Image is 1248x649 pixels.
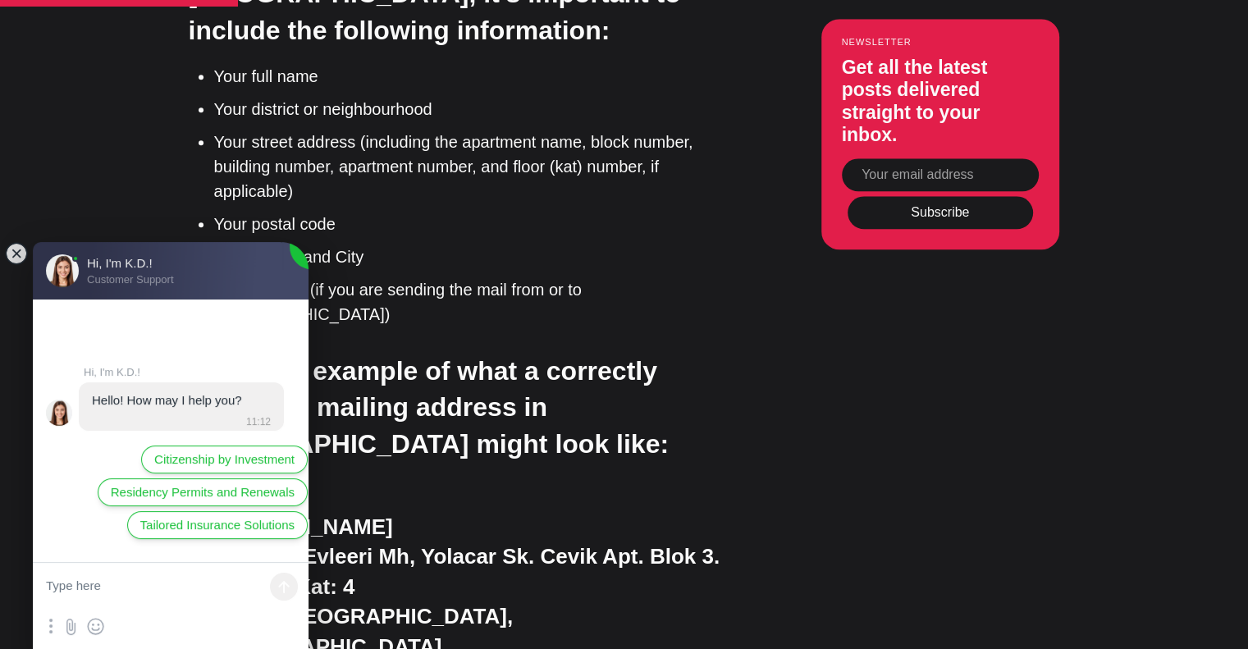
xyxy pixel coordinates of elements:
jdiv: Hi, I'm K.D.! [46,400,72,426]
input: Your email address [842,158,1039,191]
jdiv: 21.09.25 11:12:53 [79,382,284,431]
jdiv: Hi, I'm K.D.! [84,366,296,378]
li: Your district or neighbourhood [214,97,739,121]
jdiv: Hello! How may I help you? [92,393,242,407]
jdiv: 11:12 [241,416,271,427]
li: Your district and City [214,245,739,269]
span: Tailored Insurance Solutions [140,516,295,534]
li: Your country (if you are sending the mail from or to [GEOGRAPHIC_DATA]) [214,277,739,327]
span: Citizenship by Investment [154,450,295,468]
li: Your street address (including the apartment name, block number, building number, apartment numbe... [214,130,739,203]
button: Subscribe [848,197,1033,230]
h3: Get all the latest posts delivered straight to your inbox. [842,57,1039,147]
li: Your postal code [214,212,739,236]
li: Your full name [214,64,739,89]
span: Residency Permits and Renewals [111,483,295,501]
small: Newsletter [842,38,1039,48]
h3: Here's an example of what a correctly formatted mailing address in [GEOGRAPHIC_DATA] might look l... [189,353,738,463]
